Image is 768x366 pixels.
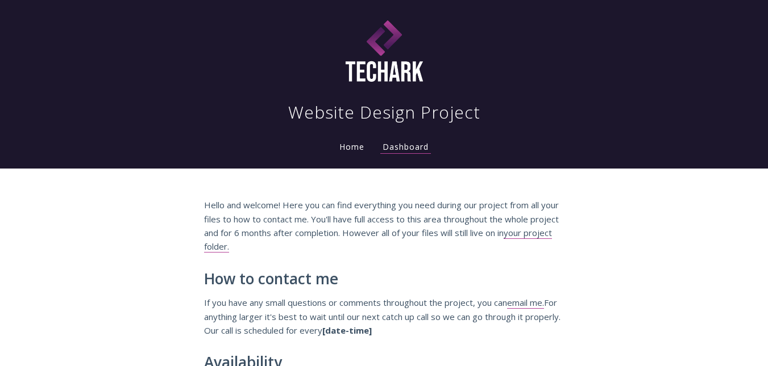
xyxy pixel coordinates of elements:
p: If you have any small questions or comments throughout the project, you can For anything larger i... [204,296,564,337]
h2: How to contact me [204,271,564,288]
h1: Website Design Project [288,101,480,124]
a: email me. [507,297,544,309]
p: Hello and welcome! Here you can find everything you need during our project from all your files t... [204,198,564,254]
a: Dashboard [380,141,431,154]
strong: [date-time] [322,325,372,336]
a: Home [337,141,367,152]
